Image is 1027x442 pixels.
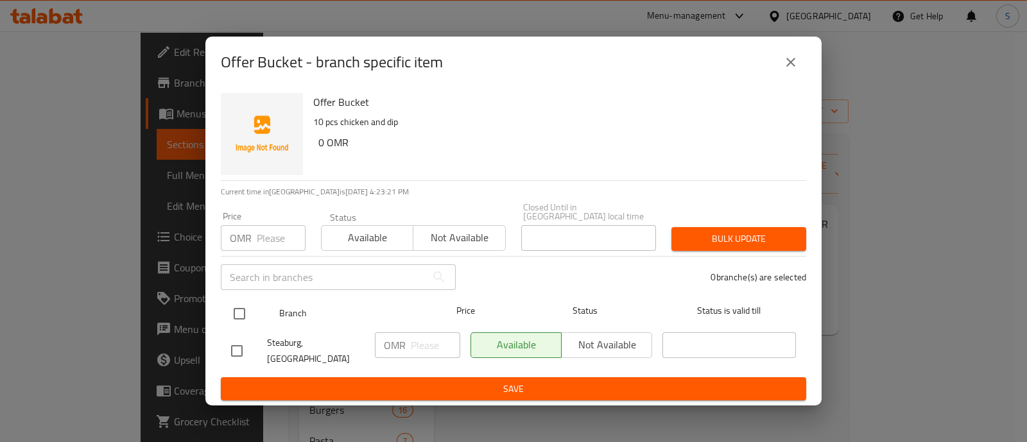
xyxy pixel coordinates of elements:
[419,228,500,247] span: Not available
[279,305,413,321] span: Branch
[221,186,806,198] p: Current time in [GEOGRAPHIC_DATA] is [DATE] 4:23:21 PM
[221,264,426,290] input: Search in branches
[384,337,406,353] p: OMR
[411,332,460,358] input: Please enter price
[257,225,306,251] input: Please enter price
[313,93,796,111] h6: Offer Bucket
[221,52,443,72] h2: Offer Bucket - branch specific item
[313,114,796,130] p: 10 pcs chicken and dip
[519,303,652,319] span: Status
[321,225,413,251] button: Available
[682,231,796,247] span: Bulk update
[671,227,806,251] button: Bulk update
[775,47,806,78] button: close
[318,133,796,151] h6: 0 OMR
[711,271,806,284] p: 0 branche(s) are selected
[230,230,252,246] p: OMR
[267,335,365,367] span: Steaburg, [GEOGRAPHIC_DATA]
[221,93,303,175] img: Offer Bucket
[231,381,796,397] span: Save
[423,303,508,319] span: Price
[327,228,408,247] span: Available
[662,303,796,319] span: Status is valid till
[221,377,806,401] button: Save
[413,225,505,251] button: Not available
